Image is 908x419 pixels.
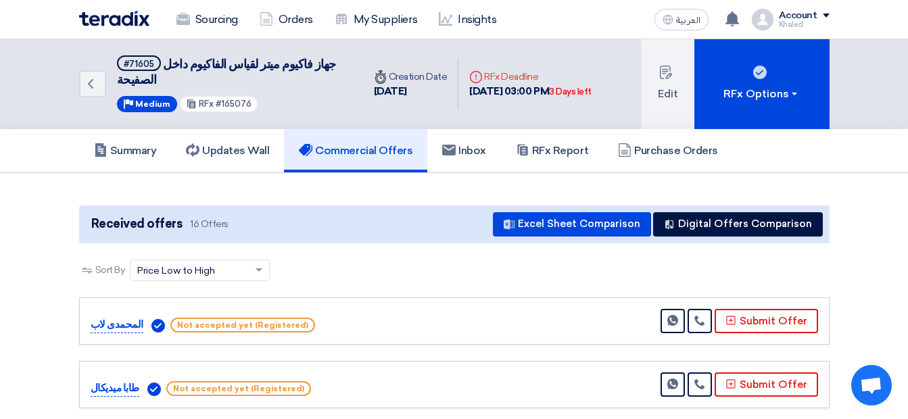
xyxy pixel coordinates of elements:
span: Sort By [95,263,125,277]
span: Medium [135,99,170,109]
p: المحمدى لاب [91,317,143,333]
button: Submit Offer [715,309,818,333]
button: Edit [642,39,694,129]
button: Digital Offers Comparison [653,212,823,237]
a: Purchase Orders [603,129,733,172]
img: Verified Account [151,319,165,332]
h5: جهاز فاكيوم ميتر لقياس الفاكيوم داخل الصفيحة [117,55,347,89]
a: Orders [249,5,324,34]
a: Updates Wall [171,129,284,172]
h5: RFx Report [516,144,588,157]
a: Insights [428,5,507,34]
span: العربية [676,16,700,25]
a: Inbox [427,129,501,172]
div: [DATE] 03:00 PM [469,84,592,99]
span: 16 Offers [190,218,229,230]
div: 3 Days left [549,85,592,99]
img: Verified Account [147,383,161,396]
button: RFx Options [694,39,830,129]
span: Received offers [91,215,183,233]
div: RFx Options [723,86,800,102]
div: RFx Deadline [469,70,592,84]
span: جهاز فاكيوم ميتر لقياس الفاكيوم داخل الصفيحة [117,57,336,87]
h5: Commercial Offers [299,144,412,157]
span: #165076 [216,99,252,109]
a: Sourcing [166,5,249,34]
a: Commercial Offers [284,129,427,172]
button: العربية [654,9,709,30]
img: Teradix logo [79,11,149,26]
a: RFx Report [501,129,603,172]
span: Not accepted yet (Registered) [166,381,311,396]
h5: Summary [94,144,157,157]
h5: Inbox [442,144,486,157]
h5: Updates Wall [186,144,269,157]
img: profile_test.png [752,9,773,30]
button: Excel Sheet Comparison [493,212,651,237]
a: My Suppliers [324,5,428,34]
div: Khaled [779,21,830,28]
div: Creation Date [374,70,448,84]
span: RFx [199,99,214,109]
div: #71605 [124,59,154,68]
div: Open chat [851,365,892,405]
button: Submit Offer [715,372,818,397]
div: Account [779,10,817,22]
a: Summary [79,129,172,172]
div: [DATE] [374,84,448,99]
span: Not accepted yet (Registered) [170,318,315,332]
span: Price Low to High [137,264,215,278]
h5: Purchase Orders [618,144,718,157]
p: طابا ميديكال [91,380,139,397]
